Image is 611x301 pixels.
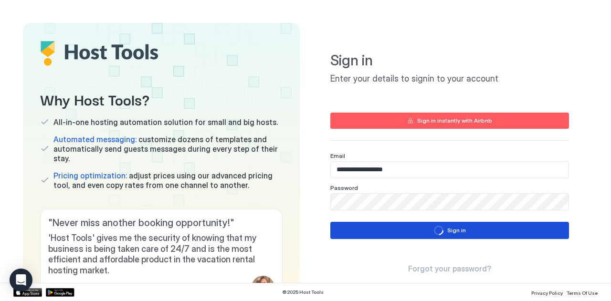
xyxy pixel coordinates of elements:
a: Forgot your password? [408,264,491,274]
span: Email [330,152,345,159]
span: Password [330,184,358,191]
div: profile [252,276,274,299]
a: Terms Of Use [567,287,598,297]
span: Automated messaging: [53,135,137,144]
input: Input Field [331,194,569,210]
span: " Never miss another booking opportunity! " [48,217,274,229]
span: Privacy Policy [531,290,563,296]
span: All-in-one hosting automation solution for small and big hosts. [53,117,278,127]
a: Google Play Store [46,288,74,297]
span: customize dozens of templates and automatically send guests messages during every step of their s... [53,135,283,163]
span: adjust prices using our advanced pricing tool, and even copy rates from one channel to another. [53,171,283,190]
span: Pricing optimization: [53,171,127,180]
span: Sign in [330,52,569,70]
button: loadingSign in [330,222,569,239]
div: Open Intercom Messenger [10,269,32,291]
span: © 2025 Host Tools [282,289,324,295]
a: Privacy Policy [531,287,563,297]
div: loading [434,226,443,235]
span: 'Host Tools' gives me the security of knowing that my business is being taken care of 24/7 and is... [48,233,274,276]
span: Why Host Tools? [40,88,283,110]
a: App Store [13,288,42,297]
span: Enter your details to signin to your account [330,73,569,84]
input: Input Field [331,162,569,178]
div: Sign in instantly with Airbnb [417,116,492,125]
span: Terms Of Use [567,290,598,296]
button: Sign in instantly with Airbnb [330,113,569,129]
div: Sign in [447,226,466,235]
